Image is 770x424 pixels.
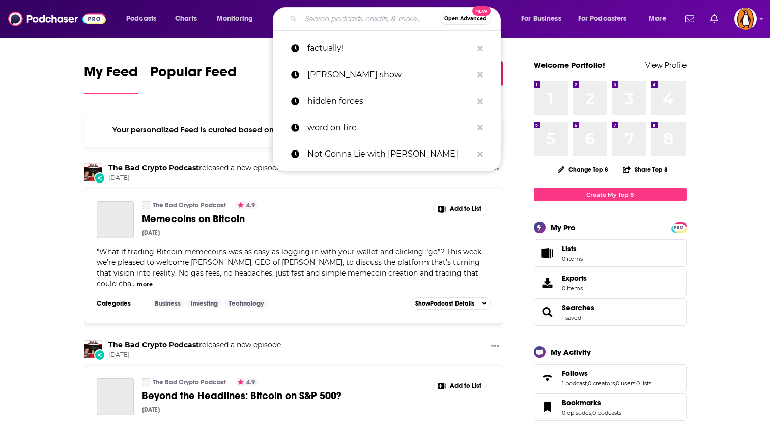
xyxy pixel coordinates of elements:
span: PRO [673,224,685,231]
p: factually! [307,35,472,62]
span: Podcasts [126,12,156,26]
a: Popular Feed [150,63,237,94]
span: Logged in as penguin_portfolio [734,8,757,30]
a: The Bad Crypto Podcast [142,378,150,386]
span: , [591,409,592,416]
a: Lists [534,239,687,267]
a: The Bad Crypto Podcast [153,201,226,209]
span: Memecoins on Bitcoin [142,213,245,225]
h3: released a new episode [108,163,281,173]
span: Monitoring [217,12,253,26]
span: Follows [562,369,588,378]
h3: released a new episode [108,340,281,350]
a: Follows [562,369,651,378]
span: Beyond the Headlines: Bitcoin on S&P 500? [142,389,341,402]
button: Open AdvancedNew [440,13,491,25]
span: My Feed [84,63,138,86]
span: For Business [521,12,561,26]
div: [DATE] [142,229,160,236]
a: Not Gonna Lie with [PERSON_NAME] [273,141,501,167]
a: 0 podcasts [592,409,621,416]
button: 4.9 [235,201,258,209]
img: The Bad Crypto Podcast [84,163,102,181]
button: 4.9 [235,378,258,386]
div: Search podcasts, credits, & more... [282,7,510,31]
span: , [615,380,616,387]
span: Lists [537,246,558,260]
img: Podchaser - Follow, Share and Rate Podcasts [8,9,106,28]
a: The Bad Crypto Podcast [108,163,199,172]
span: , [587,380,588,387]
a: 1 podcast [562,380,587,387]
span: Add to List [450,205,481,213]
a: Memecoins on Bitcoin [97,201,134,238]
a: Show notifications dropdown [706,10,722,27]
span: Add to List [450,382,481,390]
span: Lists [562,244,577,253]
p: russell moore show [307,62,472,88]
a: Business [151,299,185,308]
span: , [635,380,636,387]
span: What if trading Bitcoin memecoins was as easy as logging in with your wallet and clicking “go”? T... [97,247,483,288]
div: [DATE] [142,406,160,413]
span: New [472,6,491,16]
h3: Categories [97,299,142,308]
a: hidden forces [273,88,501,114]
button: open menu [119,11,169,27]
span: Popular Feed [150,63,237,86]
a: The Bad Crypto Podcast [108,340,199,349]
a: Bookmarks [537,400,558,414]
a: Investing [187,299,222,308]
button: Show More Button [434,378,487,395]
span: [DATE] [108,174,281,183]
a: Beyond the Headlines: Bitcoin on S&P 500? [97,378,134,415]
span: 0 items [562,255,583,262]
a: 0 episodes [562,409,591,416]
div: My Activity [551,347,591,357]
a: word on fire [273,114,501,141]
a: Create My Top 8 [534,188,687,201]
a: [PERSON_NAME] show [273,62,501,88]
span: ... [131,279,136,288]
span: For Podcasters [578,12,627,26]
a: Searches [537,305,558,319]
a: The Bad Crypto Podcast [84,340,102,358]
a: Charts [168,11,203,27]
span: Bookmarks [534,393,687,421]
span: Charts [175,12,197,26]
p: Not Gonna Lie with Kylie Kelce [307,141,472,167]
button: open menu [210,11,266,27]
a: Exports [534,269,687,296]
a: Welcome Portfolio! [534,60,605,70]
span: " [97,247,483,288]
span: 0 items [562,285,587,292]
p: hidden forces [307,88,472,114]
div: Your personalized Feed is curated based on the Podcasts, Creators, Users, and Lists that you Follow. [84,112,504,147]
span: Show Podcast Details [415,300,474,307]
div: New Episode [94,349,105,360]
button: Show profile menu [734,8,757,30]
span: More [649,12,666,26]
span: Exports [562,274,587,283]
span: Open Advanced [444,16,487,21]
input: Search podcasts, credits, & more... [301,11,440,27]
span: [DATE] [108,351,281,359]
button: open menu [514,11,574,27]
a: factually! [273,35,501,62]
a: Follows [537,371,558,385]
button: open menu [642,11,679,27]
button: Show More Button [487,163,503,176]
a: The Bad Crypto Podcast [153,378,226,386]
button: Change Top 8 [552,163,615,176]
div: New Episode [94,172,105,184]
a: My Feed [84,63,138,94]
a: The Bad Crypto Podcast [142,201,150,209]
button: more [137,280,153,289]
p: word on fire [307,114,472,141]
a: Memecoins on Bitcoin [142,213,389,225]
a: 0 users [616,380,635,387]
a: Beyond the Headlines: Bitcoin on S&P 500? [142,389,389,402]
span: Searches [562,303,594,312]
